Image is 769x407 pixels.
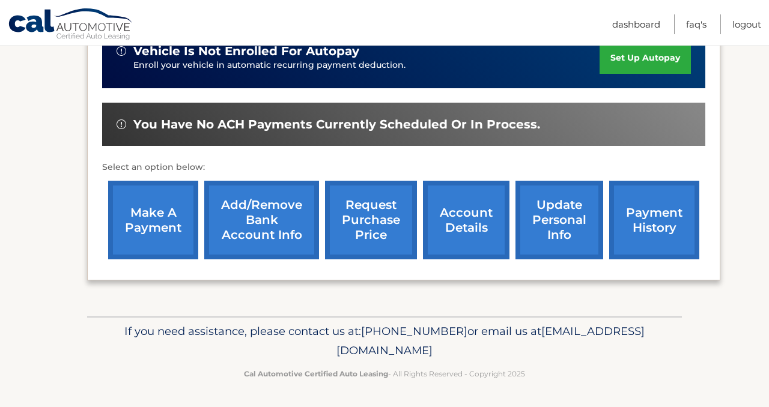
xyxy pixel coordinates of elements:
[133,117,540,132] span: You have no ACH payments currently scheduled or in process.
[102,160,705,175] p: Select an option below:
[515,181,603,259] a: update personal info
[600,42,691,74] a: set up autopay
[204,181,319,259] a: Add/Remove bank account info
[732,14,761,34] a: Logout
[325,181,417,259] a: request purchase price
[95,322,674,360] p: If you need assistance, please contact us at: or email us at
[686,14,707,34] a: FAQ's
[423,181,509,259] a: account details
[612,14,660,34] a: Dashboard
[117,46,126,56] img: alert-white.svg
[133,44,359,59] span: vehicle is not enrolled for autopay
[244,369,388,378] strong: Cal Automotive Certified Auto Leasing
[609,181,699,259] a: payment history
[108,181,198,259] a: make a payment
[361,324,467,338] span: [PHONE_NUMBER]
[133,59,600,72] p: Enroll your vehicle in automatic recurring payment deduction.
[117,119,126,129] img: alert-white.svg
[95,367,674,380] p: - All Rights Reserved - Copyright 2025
[336,324,645,357] span: [EMAIL_ADDRESS][DOMAIN_NAME]
[8,8,134,43] a: Cal Automotive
